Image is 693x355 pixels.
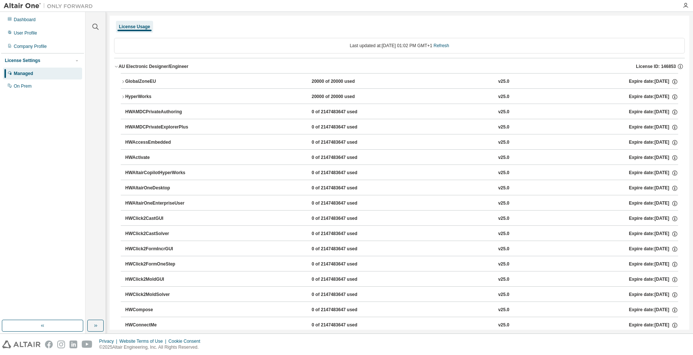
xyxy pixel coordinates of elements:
div: 0 of 2147483647 used [312,185,379,192]
div: v25.0 [498,200,509,207]
div: HWAltairCopilotHyperWorks [125,170,192,176]
div: Company Profile [14,43,47,49]
button: HWAltairCopilotHyperWorks0 of 2147483647 usedv25.0Expire date:[DATE] [125,165,678,181]
div: 0 of 2147483647 used [312,170,379,176]
div: v25.0 [498,94,509,100]
div: 0 of 2147483647 used [312,154,379,161]
button: GlobalZoneEU20000 of 20000 usedv25.0Expire date:[DATE] [121,74,678,90]
div: Expire date: [DATE] [629,170,678,176]
button: HWAltairOneEnterpriseUser0 of 2147483647 usedv25.0Expire date:[DATE] [125,195,678,212]
div: Cookie Consent [168,338,204,344]
div: Expire date: [DATE] [629,139,678,146]
div: 20000 of 20000 used [312,94,379,100]
div: Expire date: [DATE] [629,231,678,237]
button: HyperWorks20000 of 20000 usedv25.0Expire date:[DATE] [121,89,678,105]
div: v25.0 [498,154,509,161]
div: Expire date: [DATE] [629,200,678,207]
div: v25.0 [498,246,509,253]
img: linkedin.svg [69,341,77,348]
div: GlobalZoneEU [125,78,192,85]
span: License ID: 146853 [636,63,676,69]
div: Expire date: [DATE] [629,307,678,313]
div: 0 of 2147483647 used [312,307,379,313]
div: Expire date: [DATE] [629,246,678,253]
div: 0 of 2147483647 used [312,276,379,283]
div: v25.0 [498,307,509,313]
button: HWClick2FormIncrGUI0 of 2147483647 usedv25.0Expire date:[DATE] [125,241,678,257]
button: HWAMDCPrivateExplorerPlus0 of 2147483647 usedv25.0Expire date:[DATE] [125,119,678,136]
div: HWCompose [125,307,192,313]
div: User Profile [14,30,37,36]
div: 0 of 2147483647 used [312,246,379,253]
div: HWAltairOneEnterpriseUser [125,200,192,207]
div: 20000 of 20000 used [312,78,379,85]
div: v25.0 [498,185,509,192]
button: HWConnectMe0 of 2147483647 usedv25.0Expire date:[DATE] [125,317,678,333]
div: Privacy [99,338,119,344]
div: v25.0 [498,109,509,115]
div: Expire date: [DATE] [629,215,678,222]
div: HWClick2CastGUI [125,215,192,222]
img: instagram.svg [57,341,65,348]
button: AU Electronic Designer/EngineerLicense ID: 146853 [114,58,685,75]
div: HWClick2CastSolver [125,231,192,237]
div: 0 of 2147483647 used [312,261,379,268]
div: Expire date: [DATE] [629,276,678,283]
button: HWCompose0 of 2147483647 usedv25.0Expire date:[DATE] [125,302,678,318]
div: Expire date: [DATE] [629,185,678,192]
div: v25.0 [498,78,509,85]
div: 0 of 2147483647 used [312,139,379,146]
div: License Settings [5,58,40,63]
div: HWClick2FormIncrGUI [125,246,192,253]
div: 0 of 2147483647 used [312,292,379,298]
button: HWAltairOneDesktop0 of 2147483647 usedv25.0Expire date:[DATE] [125,180,678,196]
div: HWClick2MoldGUI [125,276,192,283]
div: Last updated at: [DATE] 01:02 PM GMT+1 [114,38,685,53]
button: HWAccessEmbedded0 of 2147483647 usedv25.0Expire date:[DATE] [125,134,678,151]
div: Expire date: [DATE] [629,292,678,298]
div: 0 of 2147483647 used [312,215,379,222]
img: facebook.svg [45,341,53,348]
div: HWClick2MoldSolver [125,292,192,298]
div: v25.0 [498,139,509,146]
div: Expire date: [DATE] [629,124,678,131]
div: Managed [14,71,33,76]
a: Refresh [434,43,449,48]
div: v25.0 [498,276,509,283]
div: Expire date: [DATE] [629,78,678,85]
div: HWActivate [125,154,192,161]
button: HWClick2FormOneStep0 of 2147483647 usedv25.0Expire date:[DATE] [125,256,678,273]
div: Expire date: [DATE] [629,322,678,329]
div: v25.0 [498,261,509,268]
button: HWClick2MoldSolver0 of 2147483647 usedv25.0Expire date:[DATE] [125,287,678,303]
div: 0 of 2147483647 used [312,322,379,329]
img: youtube.svg [82,341,93,348]
div: 0 of 2147483647 used [312,200,379,207]
div: On Prem [14,83,32,89]
div: Website Terms of Use [119,338,168,344]
button: HWActivate0 of 2147483647 usedv25.0Expire date:[DATE] [125,150,678,166]
img: Altair One [4,2,97,10]
div: 0 of 2147483647 used [312,231,379,237]
div: HWAltairOneDesktop [125,185,192,192]
div: v25.0 [498,292,509,298]
div: Expire date: [DATE] [629,154,678,161]
div: Expire date: [DATE] [629,109,678,115]
div: v25.0 [498,215,509,222]
button: HWClick2CastSolver0 of 2147483647 usedv25.0Expire date:[DATE] [125,226,678,242]
div: Dashboard [14,17,36,23]
div: HWAMDCPrivateAuthoring [125,109,192,115]
div: v25.0 [498,124,509,131]
div: HWConnectMe [125,322,192,329]
div: v25.0 [498,231,509,237]
button: HWClick2CastGUI0 of 2147483647 usedv25.0Expire date:[DATE] [125,211,678,227]
div: v25.0 [498,170,509,176]
button: HWClick2MoldGUI0 of 2147483647 usedv25.0Expire date:[DATE] [125,271,678,288]
div: HWAccessEmbedded [125,139,192,146]
img: altair_logo.svg [2,341,41,348]
div: HWClick2FormOneStep [125,261,192,268]
div: v25.0 [498,322,509,329]
div: HyperWorks [125,94,192,100]
div: Expire date: [DATE] [629,94,678,100]
div: AU Electronic Designer/Engineer [119,63,188,69]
